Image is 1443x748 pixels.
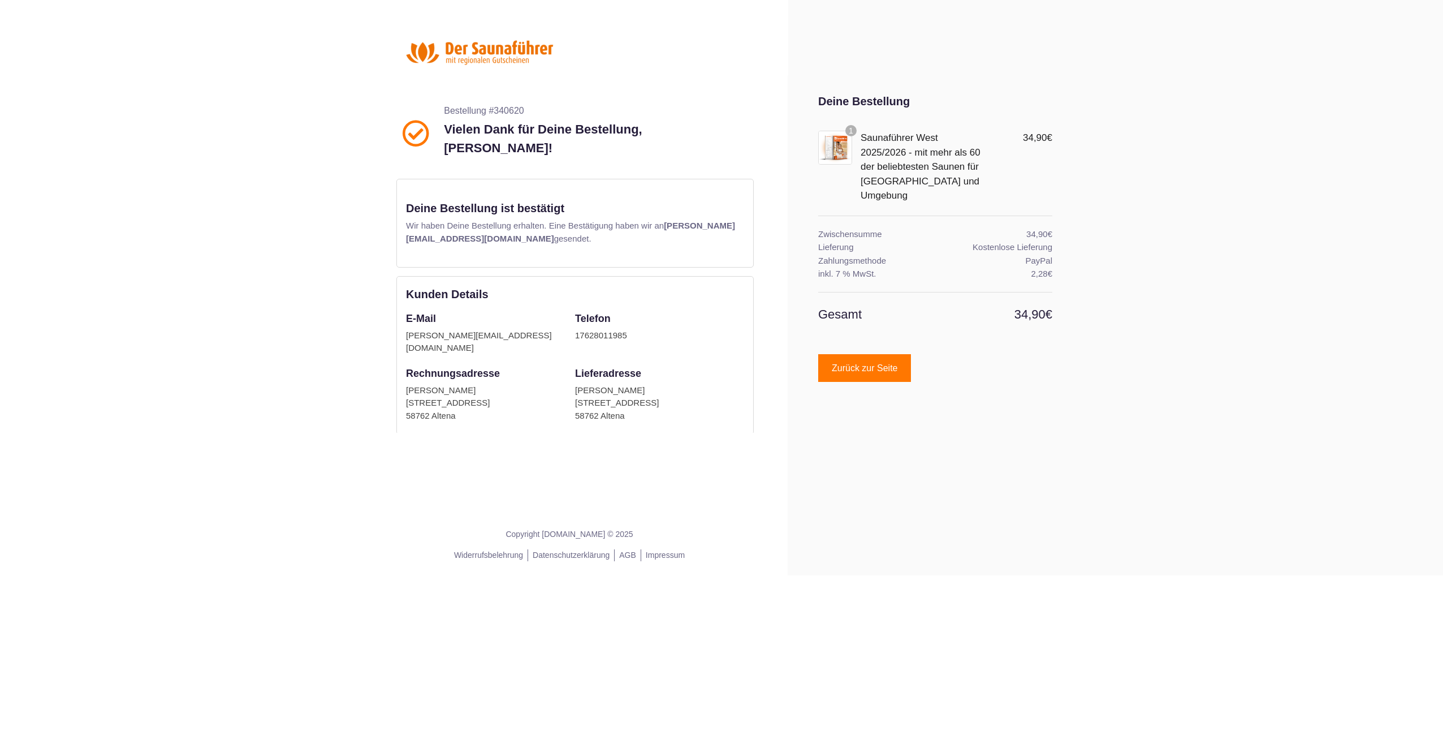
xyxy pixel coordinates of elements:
div: [PERSON_NAME] [STREET_ADDRESS] 58762 Altena [575,384,736,423]
span: € [1045,307,1052,321]
span: 1 [845,125,857,136]
span: 2,28 [1031,269,1052,278]
p: Wir haben Deine Bestellung erhalten. Eine Bestätigung haben wir an gesendet. [406,220,744,245]
a: Saunaführer West 2025/2026 - mit mehr als 60 der beliebtesten Saunen für [GEOGRAPHIC_DATA] und Um... [861,132,980,201]
strong: Rechnungsadresse [406,368,500,379]
span: 34,90 [1023,132,1052,143]
div: Kunden Details [406,286,744,303]
a: Datenschutzerklärung [533,549,610,561]
span: € [1048,229,1052,239]
span: Zurück zur Seite [832,364,897,373]
span: 34,90 [1026,229,1052,239]
a: Impressum [646,549,685,561]
td: PayPal [935,254,1052,268]
p: Vielen Dank für Deine Bestellung, [PERSON_NAME]! [444,120,748,157]
span: 34,90 [1014,307,1052,321]
b: [PERSON_NAME][EMAIL_ADDRESS][DOMAIN_NAME] [406,221,735,243]
a: Widerrufsbelehrung [454,549,523,561]
th: Zahlungsmethode [818,254,935,268]
div: [PERSON_NAME] [STREET_ADDRESS] 58762 Altena [406,384,564,423]
p: Deine Bestellung ist bestätigt [406,200,744,217]
span: € [1047,132,1052,143]
strong: E-Mail [406,313,436,324]
span: € [1048,269,1052,278]
th: inkl. 7 % MwSt. [818,267,935,292]
p: Copyright [DOMAIN_NAME] © 2025 [391,528,748,540]
th: Gesamt [818,292,935,336]
a: Zurück zur Seite [818,354,911,382]
th: Zwischensumme [818,216,935,240]
p: Bestellung #340620 [444,104,748,118]
td: Kostenlose Lieferung [935,240,1052,254]
div: 17628011985 [575,329,736,342]
div: [PERSON_NAME][EMAIL_ADDRESS][DOMAIN_NAME] [406,329,564,355]
strong: Lieferadresse [575,368,641,379]
div: Deine Bestellung [818,93,1052,110]
th: Lieferung [818,240,935,254]
strong: Telefon [575,313,611,324]
a: AGB [619,549,636,561]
